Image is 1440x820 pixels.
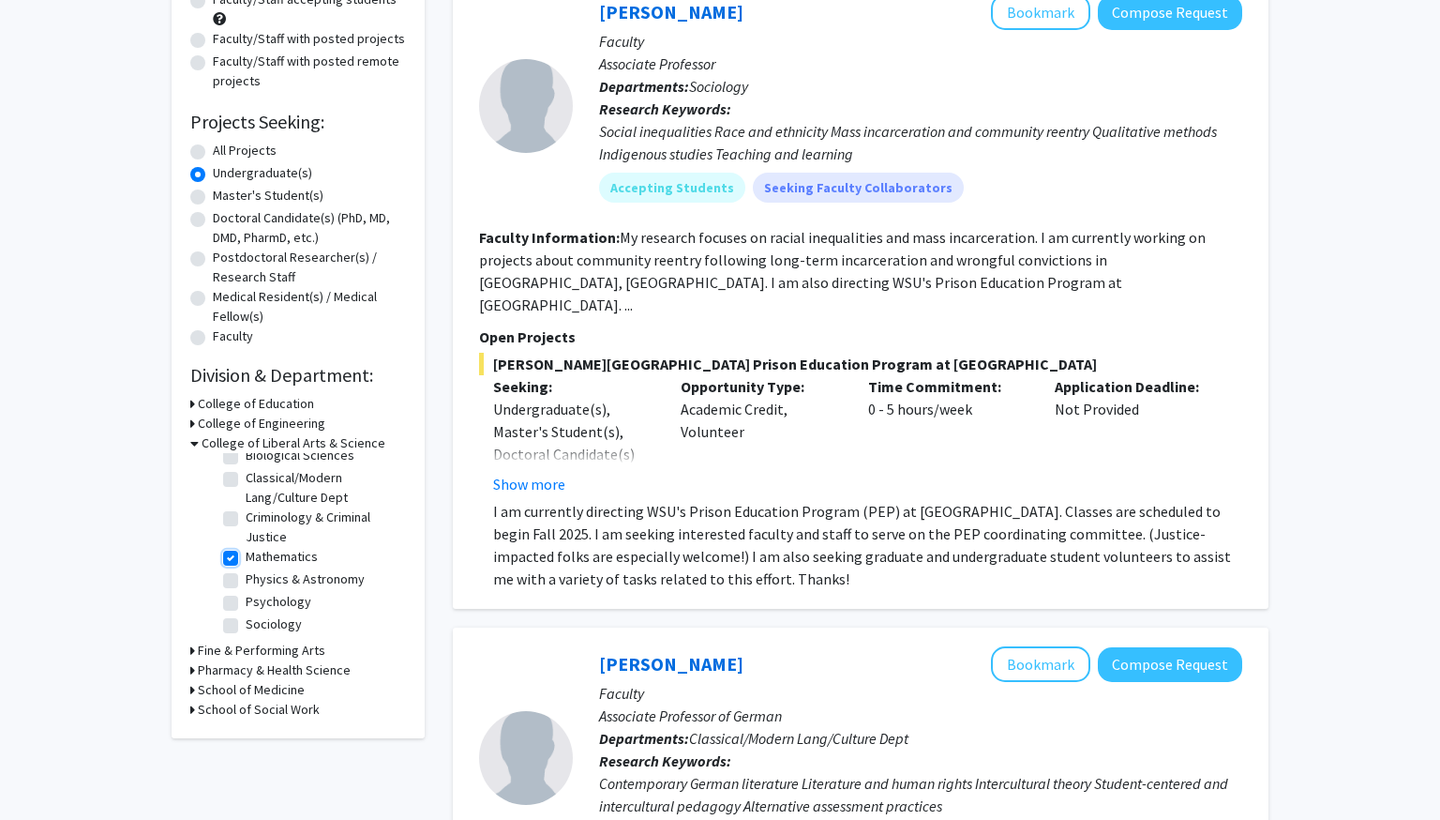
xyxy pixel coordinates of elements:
h3: Pharmacy & Health Science [198,661,351,680]
button: Compose Request to Nicole Coleman [1098,647,1242,682]
p: Application Deadline: [1055,375,1214,398]
label: All Projects [213,141,277,160]
a: [PERSON_NAME] [599,652,743,676]
h3: College of Engineering [198,414,325,433]
label: Biological Sciences [246,446,354,465]
h3: College of Education [198,394,314,414]
b: Faculty Information: [479,228,620,247]
b: Departments: [599,729,689,748]
button: Show more [493,473,565,495]
p: Open Projects [479,326,1242,348]
p: Faculty [599,682,1242,705]
b: Departments: [599,77,689,96]
label: Criminology & Criminal Justice [246,508,401,547]
label: Psychology [246,592,311,612]
button: Add Nicole Coleman to Bookmarks [991,646,1090,682]
h3: School of Social Work [198,700,320,720]
p: Associate Professor of German [599,705,1242,727]
mat-chip: Seeking Faculty Collaborators [753,173,964,203]
label: Master's Student(s) [213,186,323,205]
div: 0 - 5 hours/week [854,375,1042,495]
p: Opportunity Type: [681,375,840,398]
mat-chip: Accepting Students [599,173,745,203]
label: Faculty/Staff with posted projects [213,29,405,49]
div: Academic Credit, Volunteer [667,375,854,495]
label: Postdoctoral Researcher(s) / Research Staff [213,248,406,287]
iframe: Chat [14,736,80,806]
label: Classical/Modern Lang/Culture Dept [246,468,401,508]
label: Physics & Astronomy [246,569,365,589]
label: Faculty/Staff with posted remote projects [213,52,406,91]
div: Contemporary German literature Literature and human rights Intercultural theory Student-centered ... [599,772,1242,817]
span: [PERSON_NAME][GEOGRAPHIC_DATA] Prison Education Program at [GEOGRAPHIC_DATA] [479,353,1242,375]
label: Sociology [246,615,302,634]
p: Associate Professor [599,53,1242,75]
b: Research Keywords: [599,752,731,770]
fg-read-more: My research focuses on racial inequalities and mass incarceration. I am currently working on proj... [479,228,1206,314]
h3: College of Liberal Arts & Science [202,433,385,453]
h3: School of Medicine [198,680,305,700]
p: Faculty [599,30,1242,53]
p: Time Commitment: [868,375,1027,398]
label: Mathematics [246,547,318,567]
div: Not Provided [1041,375,1228,495]
p: Seeking: [493,375,652,398]
label: Medical Resident(s) / Medical Fellow(s) [213,287,406,326]
span: Sociology [689,77,748,96]
h2: Projects Seeking: [190,111,406,133]
p: I am currently directing WSU's Prison Education Program (PEP) at [GEOGRAPHIC_DATA]. Classes are s... [493,500,1242,590]
h3: Fine & Performing Arts [198,641,325,661]
label: Doctoral Candidate(s) (PhD, MD, DMD, PharmD, etc.) [213,208,406,248]
span: Classical/Modern Lang/Culture Dept [689,729,908,748]
div: Social inequalities Race and ethnicity Mass incarceration and community reentry Qualitative metho... [599,120,1242,165]
div: Undergraduate(s), Master's Student(s), Doctoral Candidate(s) (PhD, MD, DMD, PharmD, etc.), Faculty [493,398,652,510]
label: Undergraduate(s) [213,163,312,183]
b: Research Keywords: [599,99,731,118]
h2: Division & Department: [190,364,406,387]
label: Faculty [213,326,253,346]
